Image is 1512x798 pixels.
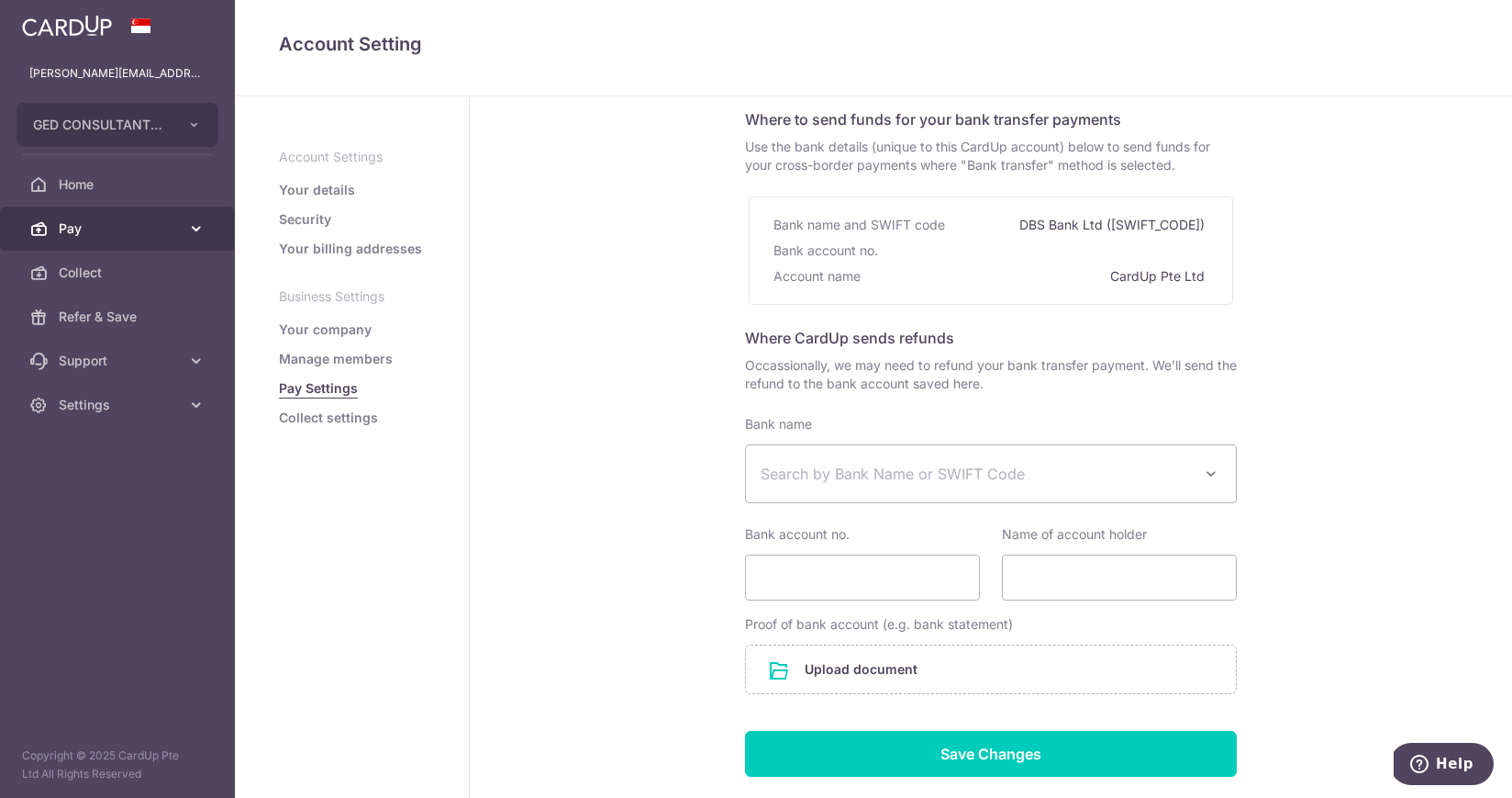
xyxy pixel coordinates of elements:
[745,415,812,433] label: Bank name
[745,356,1237,393] span: Occassionally, we may need to refund your bank transfer payment. We’ll send the refund to the ban...
[279,320,372,339] a: Your company
[279,350,393,368] a: Manage members
[29,64,206,83] p: [PERSON_NAME][EMAIL_ADDRESS][DOMAIN_NAME]
[59,308,180,326] span: Refer & Save
[761,463,1192,485] span: Search by Bank Name or SWIFT Code
[745,329,954,347] span: Where CardUp sends refunds
[279,240,422,258] a: Your billing addresses
[745,110,1121,129] span: Where to send funds for your bank transfer payments
[279,148,425,166] p: Account Settings
[17,103,218,147] button: GED CONSULTANTS PTE. LTD.
[773,264,864,289] div: Account name
[59,264,180,282] span: Collect
[22,15,112,37] img: CardUp
[279,210,331,229] a: Security
[1110,264,1208,289] div: CardUp Pte Ltd
[1002,525,1147,544] label: Name of account holder
[279,33,422,55] span: translation missing: en.refund_bank_accounts.show.title.account_setting
[279,287,425,306] p: Business Settings
[745,645,1237,694] div: Upload document
[279,181,355,199] a: Your details
[773,212,949,238] div: Bank name and SWIFT code
[279,379,358,398] a: Pay Settings
[745,731,1237,777] input: Save Changes
[33,116,169,134] span: GED CONSULTANTS PTE. LTD.
[745,525,850,544] label: Bank account no.
[59,352,180,370] span: Support
[1019,212,1208,238] div: DBS Bank Ltd ([SWIFT_CODE])
[59,175,180,194] span: Home
[745,138,1237,174] span: Use the bank details (unique to this CardUp account) below to send funds for your cross-border pa...
[279,409,378,427] a: Collect settings
[59,396,180,414] span: Settings
[59,219,180,238] span: Pay
[745,615,1013,634] label: Proof of bank account (e.g. bank statement)
[773,238,882,264] div: Bank account no.
[1394,743,1494,789] iframe: Opens a widget where you can find more information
